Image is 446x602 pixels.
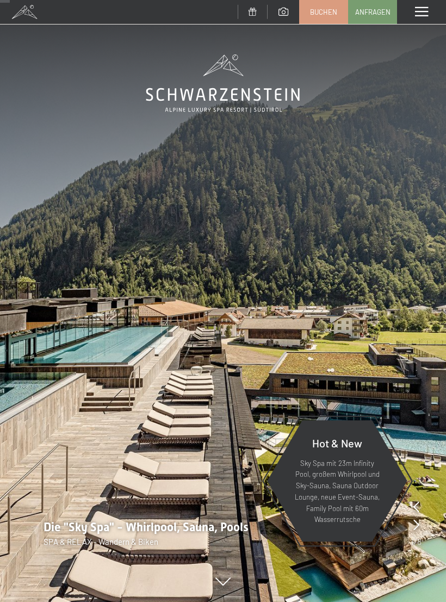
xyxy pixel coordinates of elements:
[411,536,414,548] span: 1
[417,536,422,548] span: 8
[267,420,408,542] a: Hot & New Sky Spa mit 23m Infinity Pool, großem Whirlpool und Sky-Sauna, Sauna Outdoor Lounge, ne...
[355,7,391,17] span: Anfragen
[294,458,381,526] p: Sky Spa mit 23m Infinity Pool, großem Whirlpool und Sky-Sauna, Sauna Outdoor Lounge, neue Event-S...
[300,1,348,23] a: Buchen
[44,520,249,534] span: Die "Sky Spa" - Whirlpool, Sauna, Pools
[312,437,362,450] span: Hot & New
[349,1,397,23] a: Anfragen
[310,7,337,17] span: Buchen
[44,537,158,546] span: SPA & RELAX - Wandern & Biken
[414,536,417,548] span: /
